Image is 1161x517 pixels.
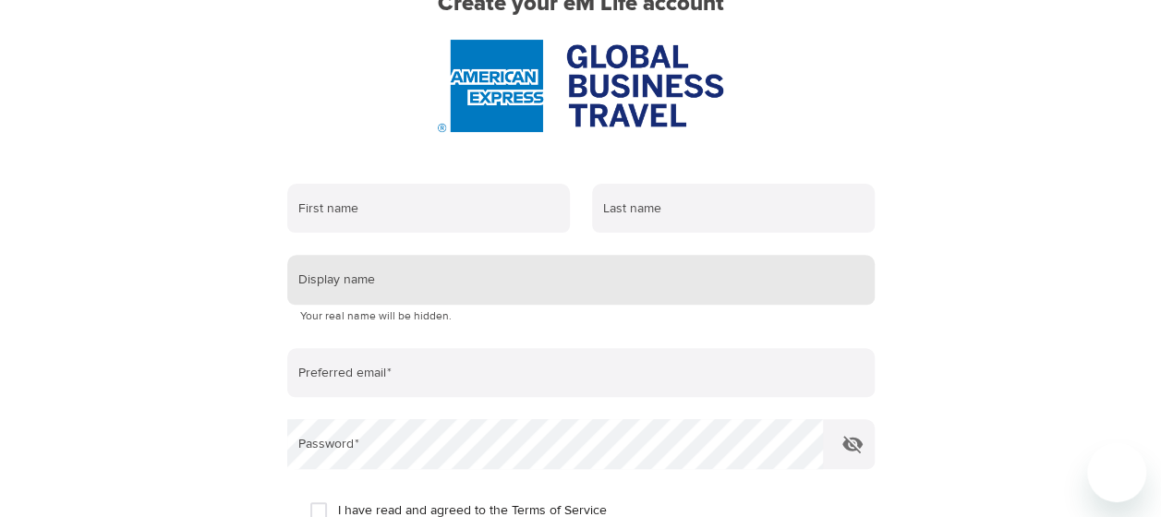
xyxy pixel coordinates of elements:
[438,40,722,132] img: AmEx%20GBT%20logo.png
[1087,443,1146,502] iframe: Button to launch messaging window
[300,307,862,326] p: Your real name will be hidden.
